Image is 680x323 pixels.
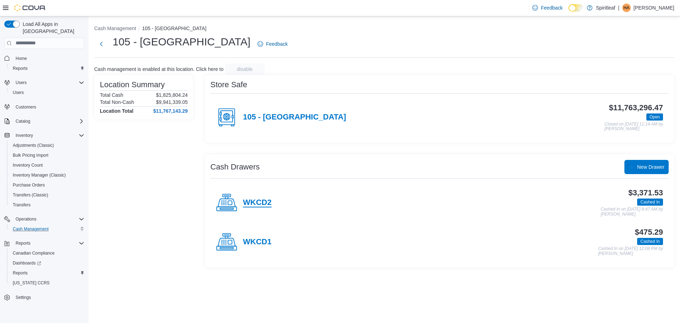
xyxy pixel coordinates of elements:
span: Reports [10,64,84,73]
button: Settings [1,292,87,302]
a: Settings [13,293,34,302]
span: Washington CCRS [10,279,84,287]
p: [PERSON_NAME] [634,4,674,12]
button: Inventory Count [7,160,87,170]
a: Dashboards [7,258,87,268]
a: Bulk Pricing Import [10,151,51,160]
button: Operations [1,214,87,224]
h3: Location Summary [100,80,165,89]
a: Transfers [10,201,33,209]
span: Inventory Manager (Classic) [10,171,84,179]
nav: Complex example [4,50,84,321]
p: Spiritleaf [596,4,615,12]
a: [US_STATE] CCRS [10,279,52,287]
button: 105 - [GEOGRAPHIC_DATA] [142,26,206,31]
p: Cashed In on [DATE] 12:08 PM by [PERSON_NAME] [598,246,663,256]
span: Cashed In [637,199,663,206]
span: Cashed In [640,238,660,245]
span: [US_STATE] CCRS [13,280,50,286]
h3: $475.29 [635,228,663,236]
button: Bulk Pricing Import [7,150,87,160]
span: Adjustments (Classic) [13,143,54,148]
button: Users [1,78,87,88]
a: Inventory Manager (Classic) [10,171,69,179]
button: Adjustments (Classic) [7,140,87,150]
span: Settings [13,293,84,302]
span: Reports [13,66,28,71]
p: Closed on [DATE] 11:14 AM by [PERSON_NAME] [605,122,663,132]
span: Catalog [13,117,84,126]
span: Customers [16,104,36,110]
h4: Location Total [100,108,134,114]
a: Canadian Compliance [10,249,57,257]
h3: Store Safe [210,80,247,89]
button: Catalog [13,117,33,126]
span: Transfers (Classic) [10,191,84,199]
button: Customers [1,102,87,112]
span: Users [13,78,84,87]
a: Purchase Orders [10,181,48,189]
nav: An example of EuiBreadcrumbs [94,25,674,33]
button: Users [13,78,29,87]
h4: WKCD1 [243,238,272,247]
button: Transfers (Classic) [7,190,87,200]
a: Reports [10,269,30,277]
h3: $11,763,296.47 [609,104,663,112]
span: Cash Management [10,225,84,233]
span: Canadian Compliance [10,249,84,257]
span: Inventory [13,131,84,140]
button: Canadian Compliance [7,248,87,258]
p: $1,825,804.24 [156,92,188,98]
span: Feedback [266,40,288,48]
h6: Total Non-Cash [100,99,134,105]
span: Purchase Orders [10,181,84,189]
span: Transfers (Classic) [13,192,48,198]
button: Users [7,88,87,98]
span: Users [10,88,84,97]
span: Cash Management [13,226,49,232]
button: Inventory [13,131,36,140]
span: New Drawer [637,163,664,171]
span: Catalog [16,118,30,124]
button: Reports [7,268,87,278]
a: Feedback [255,37,290,51]
button: Reports [13,239,33,247]
button: disable [225,63,265,75]
span: Dashboards [10,259,84,267]
button: Reports [1,238,87,248]
button: Cash Management [7,224,87,234]
span: Transfers [10,201,84,209]
a: Cash Management [10,225,51,233]
span: Feedback [541,4,562,11]
img: Cova [14,4,46,11]
button: Reports [7,63,87,73]
span: Open [646,113,663,121]
button: Operations [13,215,39,223]
span: Bulk Pricing Import [10,151,84,160]
a: Inventory Count [10,161,46,169]
button: Transfers [7,200,87,210]
span: Reports [10,269,84,277]
span: Inventory Count [13,162,43,168]
a: Reports [10,64,30,73]
button: Home [1,53,87,63]
a: Home [13,54,30,63]
span: Load All Apps in [GEOGRAPHIC_DATA] [20,21,84,35]
button: Next [94,37,108,51]
button: Catalog [1,116,87,126]
h3: $3,371.53 [628,189,663,197]
span: Transfers [13,202,30,208]
span: Operations [13,215,84,223]
div: Holly A [622,4,631,12]
h4: WKCD2 [243,198,272,207]
a: Feedback [529,1,565,15]
a: Transfers (Classic) [10,191,51,199]
a: Customers [13,103,39,111]
span: Inventory Manager (Classic) [13,172,66,178]
input: Dark Mode [568,4,583,12]
span: Adjustments (Classic) [10,141,84,150]
h4: $11,767,143.29 [153,108,188,114]
button: [US_STATE] CCRS [7,278,87,288]
span: HA [624,4,630,12]
a: Users [10,88,27,97]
